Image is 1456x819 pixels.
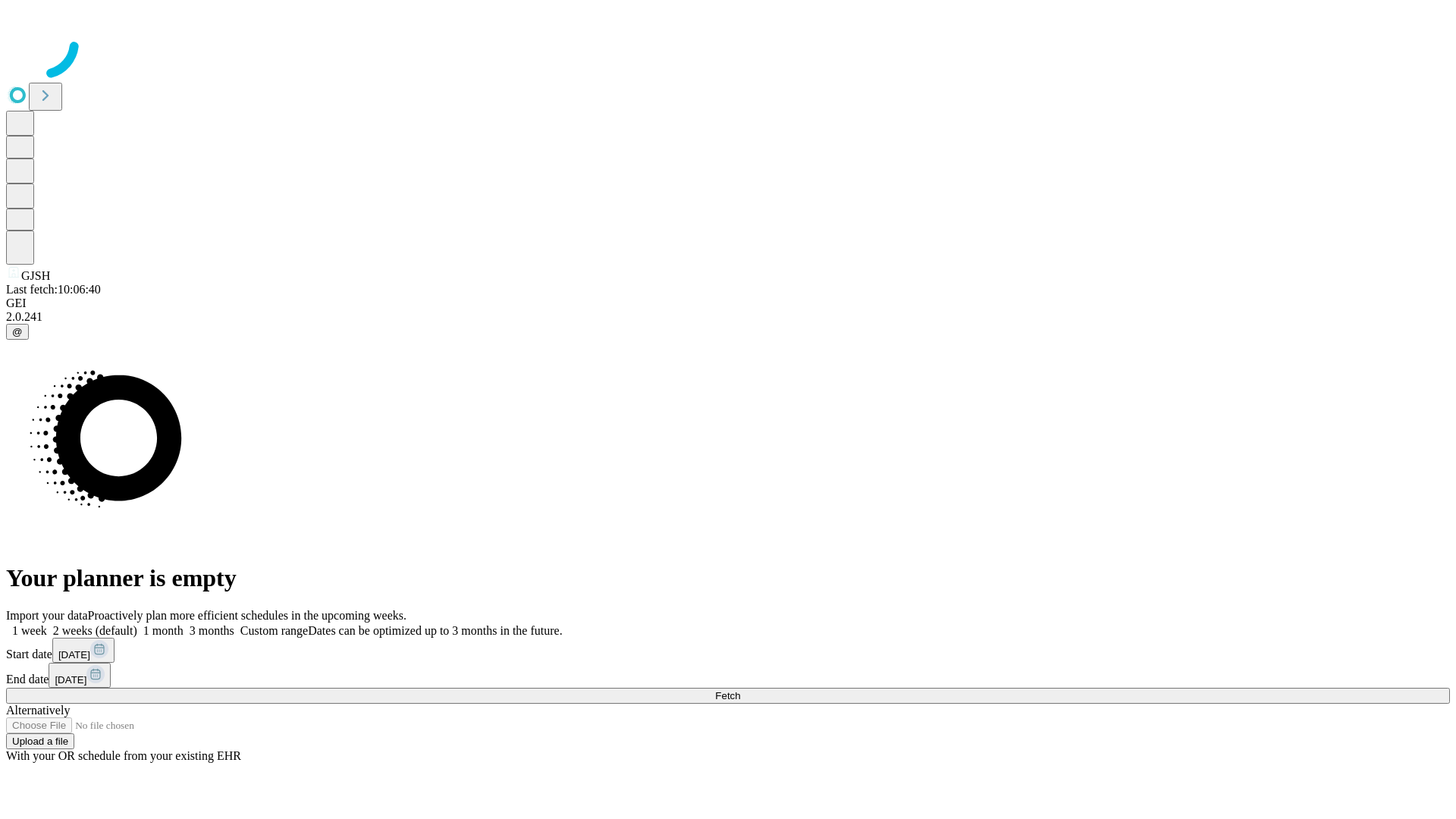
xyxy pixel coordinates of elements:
[49,663,111,688] button: [DATE]
[6,688,1450,704] button: Fetch
[58,649,90,661] span: [DATE]
[308,624,562,637] span: Dates can be optimized up to 3 months in the future.
[6,749,241,762] span: With your OR schedule from your existing EHR
[6,324,29,340] button: @
[6,564,1450,592] h1: Your planner is empty
[53,624,137,637] span: 2 weeks (default)
[55,674,86,686] span: [DATE]
[6,283,101,296] span: Last fetch: 10:06:40
[6,297,1450,310] div: GEI
[6,733,74,749] button: Upload a file
[12,326,23,337] span: @
[240,624,308,637] span: Custom range
[143,624,184,637] span: 1 month
[88,609,406,622] span: Proactively plan more efficient schedules in the upcoming weeks.
[190,624,234,637] span: 3 months
[6,638,1450,663] div: Start date
[12,624,47,637] span: 1 week
[6,704,70,717] span: Alternatively
[6,609,88,622] span: Import your data
[21,269,50,282] span: GJSH
[6,663,1450,688] div: End date
[6,310,1450,324] div: 2.0.241
[52,638,115,663] button: [DATE]
[715,690,740,701] span: Fetch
